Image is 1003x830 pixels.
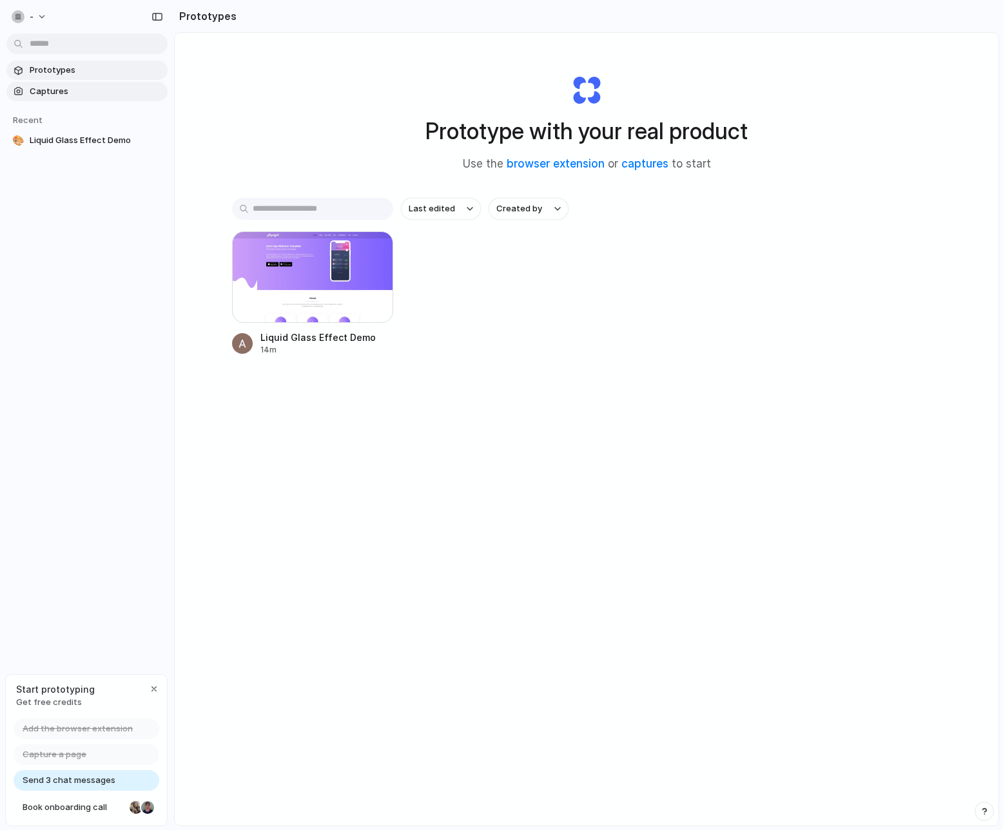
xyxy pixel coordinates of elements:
div: Christian Iacullo [140,800,155,815]
a: Captures [6,82,168,101]
a: captures [621,157,668,170]
div: Nicole Kubica [128,800,144,815]
button: Last edited [401,198,481,220]
h2: Prototypes [174,8,237,24]
a: Liquid Glass Effect DemoLiquid Glass Effect Demo14m [232,231,393,356]
a: 🎨Liquid Glass Effect Demo [6,131,168,150]
span: Liquid Glass Effect Demo [260,331,393,344]
span: Get free credits [16,696,95,709]
span: Send 3 chat messages [23,774,115,787]
span: Last edited [409,202,455,215]
span: Start prototyping [16,682,95,696]
button: Created by [489,198,569,220]
button: - [6,6,54,27]
a: Book onboarding call [14,797,159,818]
h1: Prototype with your real product [425,114,748,148]
span: Capture a page [23,748,86,761]
span: Book onboarding call [23,801,124,814]
span: Add the browser extension [23,722,133,735]
div: 14m [260,344,393,356]
div: 🎨 [12,134,24,147]
span: Prototypes [30,64,162,77]
span: Recent [13,115,43,125]
span: Liquid Glass Effect Demo [30,134,162,147]
span: Created by [496,202,542,215]
span: - [30,10,34,23]
a: Prototypes [6,61,168,80]
a: browser extension [507,157,605,170]
span: Captures [30,85,162,98]
span: Use the or to start [463,156,711,173]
